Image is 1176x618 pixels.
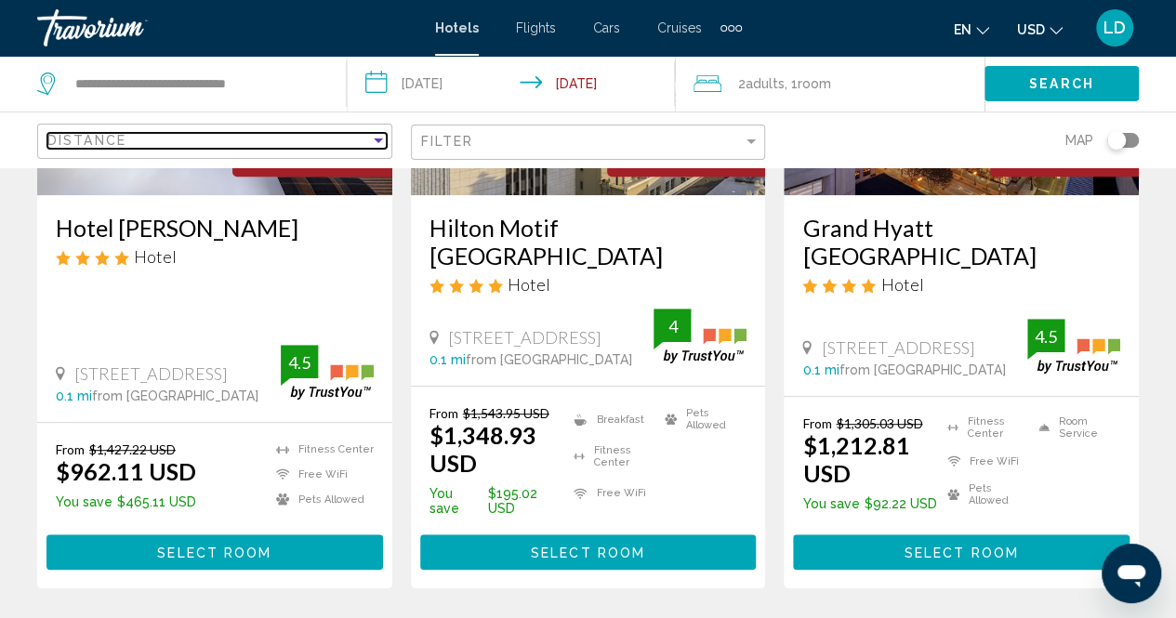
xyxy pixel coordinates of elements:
[157,546,271,560] span: Select Room
[56,441,85,457] span: From
[839,362,1005,377] span: from [GEOGRAPHIC_DATA]
[267,467,374,482] li: Free WiFi
[429,405,458,421] span: From
[47,134,387,150] mat-select: Sort by
[1093,132,1139,149] button: Toggle map
[508,274,550,295] span: Hotel
[516,20,556,35] a: Flights
[1017,16,1063,43] button: Change currency
[738,71,785,97] span: 2
[267,492,374,507] li: Pets Allowed
[938,415,1029,440] li: Fitness Center
[134,246,177,267] span: Hotel
[56,494,196,509] p: $465.11 USD
[802,496,859,511] span: You save
[435,20,479,35] a: Hotels
[56,214,374,242] a: Hotel [PERSON_NAME]
[56,388,92,403] span: 0.1 mi
[1029,77,1094,92] span: Search
[802,431,909,487] ins: $1,212.81 USD
[802,362,839,377] span: 0.1 mi
[92,388,258,403] span: from [GEOGRAPHIC_DATA]
[74,363,228,384] span: [STREET_ADDRESS]
[984,66,1139,100] button: Search
[37,9,416,46] a: Travorium
[429,486,483,516] span: You save
[802,274,1120,295] div: 4 star Hotel
[793,539,1130,559] a: Select Room
[1017,22,1045,37] span: USD
[802,415,831,431] span: From
[564,480,655,507] li: Free WiFi
[802,496,938,511] p: $92.22 USD
[267,441,374,457] li: Fitness Center
[429,352,466,367] span: 0.1 mi
[1102,544,1161,603] iframe: Кнопка запуска окна обмена сообщениями
[429,274,747,295] div: 4 star Hotel
[785,71,831,97] span: , 1
[802,214,1120,270] a: Grand Hyatt [GEOGRAPHIC_DATA]
[954,22,971,37] span: en
[793,534,1130,569] button: Select Room
[905,546,1019,560] span: Select Room
[421,134,474,149] span: Filter
[429,486,565,516] p: $195.02 USD
[675,56,984,112] button: Travelers: 2 adults, 0 children
[429,421,536,477] ins: $1,348.93 USD
[798,76,831,91] span: Room
[281,345,374,400] img: trustyou-badge.svg
[420,539,757,559] a: Select Room
[89,441,176,457] del: $1,427.22 USD
[420,534,757,569] button: Select Room
[46,539,383,559] a: Select Room
[466,352,632,367] span: from [GEOGRAPHIC_DATA]
[657,20,702,35] a: Cruises
[720,13,742,43] button: Extra navigation items
[593,20,620,35] a: Cars
[1027,319,1120,374] img: trustyou-badge.svg
[821,337,974,358] span: [STREET_ADDRESS]
[46,534,383,569] button: Select Room
[463,405,549,421] del: $1,543.95 USD
[1090,8,1139,47] button: User Menu
[429,214,747,270] a: Hilton Motif [GEOGRAPHIC_DATA]
[1029,415,1120,440] li: Room Service
[531,546,645,560] span: Select Room
[56,494,112,509] span: You save
[411,124,766,162] button: Filter
[564,442,655,470] li: Fitness Center
[564,405,655,433] li: Breakfast
[281,351,318,374] div: 4.5
[655,405,747,433] li: Pets Allowed
[654,309,747,363] img: trustyou-badge.svg
[56,457,196,485] ins: $962.11 USD
[1103,19,1126,37] span: LD
[836,415,922,431] del: $1,305.03 USD
[954,16,989,43] button: Change language
[1027,325,1064,348] div: 4.5
[47,133,126,148] span: Distance
[746,76,785,91] span: Adults
[938,449,1029,473] li: Free WiFi
[347,56,675,112] button: Check-in date: Sep 17, 2025 Check-out date: Sep 20, 2025
[56,246,374,267] div: 4 star Hotel
[1065,127,1093,153] span: Map
[938,482,1029,506] li: Pets Allowed
[880,274,923,295] span: Hotel
[448,327,601,348] span: [STREET_ADDRESS]
[654,315,691,337] div: 4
